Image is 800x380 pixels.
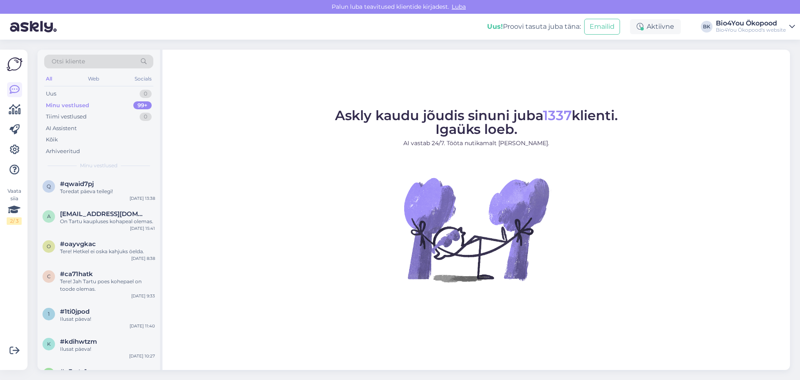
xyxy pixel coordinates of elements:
span: #kdihwtzm [60,338,97,345]
div: 2 / 3 [7,217,22,225]
div: Web [86,73,101,84]
span: #u3wtx1vm [60,368,97,375]
div: All [44,73,54,84]
span: Askly kaudu jõudis sinuni juba klienti. Igaüks loeb. [335,107,618,137]
div: On Tartu kaupluses kohapeal olemas. [60,218,155,225]
span: #qwaid7pj [60,180,94,188]
span: q [47,183,51,189]
div: [DATE] 15:41 [130,225,155,232]
div: [DATE] 11:40 [130,323,155,329]
button: Emailid [584,19,620,35]
div: Vaata siia [7,187,22,225]
span: a [47,213,51,219]
span: #ca71hatk [60,270,93,278]
div: Bio4You Ökopood [716,20,786,27]
span: o [47,243,51,249]
div: Ilusat päeva! [60,315,155,323]
span: amritakailaniangelarium@gmail.com [60,210,147,218]
div: Aktiivne [630,19,681,34]
div: Tere! Jah Tartu poes kohepael on toode olemas. [60,278,155,293]
div: Socials [133,73,153,84]
div: Kõik [46,136,58,144]
span: Otsi kliente [52,57,85,66]
div: BK [701,21,712,33]
a: Bio4You ÖkopoodBio4You Ökopood's website [716,20,795,33]
p: AI vastab 24/7. Tööta nutikamalt [PERSON_NAME]. [335,139,618,148]
b: Uus! [487,23,503,30]
div: Proovi tasuta juba täna: [487,22,581,32]
div: 0 [140,113,152,121]
div: Tere! Hetkel ei oska kahjuks öelda. [60,248,155,255]
div: 99+ [133,101,152,110]
div: Toredat päeva teilegi! [60,188,155,195]
div: Minu vestlused [46,101,89,110]
div: [DATE] 10:27 [129,353,155,359]
div: 0 [140,90,152,98]
img: Askly Logo [7,56,22,72]
span: Minu vestlused [80,162,117,169]
span: c [47,273,51,279]
div: Bio4You Ökopood's website [716,27,786,33]
span: k [47,341,51,347]
span: Luba [449,3,468,10]
img: No Chat active [401,154,551,305]
div: Uus [46,90,56,98]
span: #oayvgkac [60,240,96,248]
div: Arhiveeritud [46,147,80,156]
span: #1ti0jpod [60,308,90,315]
div: [DATE] 9:33 [131,293,155,299]
span: 1 [48,311,50,317]
div: [DATE] 8:38 [131,255,155,262]
div: [DATE] 13:38 [130,195,155,201]
div: AI Assistent [46,124,77,133]
div: Ilusat päeva! [60,345,155,353]
span: 1337 [543,107,572,123]
div: Tiimi vestlused [46,113,87,121]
